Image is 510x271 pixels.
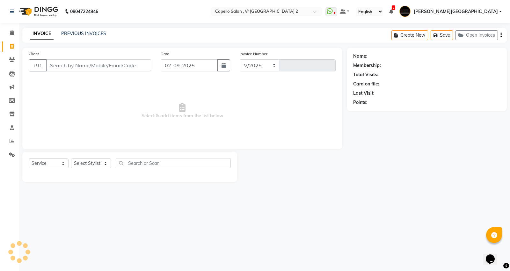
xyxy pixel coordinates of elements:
[61,31,106,36] a: PREVIOUS INVOICES
[116,158,231,168] input: Search or Scan
[70,3,98,20] b: 08047224946
[161,51,169,57] label: Date
[455,30,498,40] button: Open Invoices
[29,79,336,143] span: Select & add items from the list below
[46,59,151,71] input: Search by Name/Mobile/Email/Code
[483,245,504,265] iframe: chat widget
[16,3,60,20] img: logo
[391,30,428,40] button: Create New
[29,51,39,57] label: Client
[353,99,368,106] div: Points:
[414,8,498,15] span: [PERSON_NAME][GEOGRAPHIC_DATA]
[399,6,411,17] img: Capello VR Mall
[392,5,395,10] span: 3
[29,59,47,71] button: +91
[353,71,378,78] div: Total Visits:
[431,30,453,40] button: Save
[353,81,379,87] div: Card on file:
[30,28,54,40] a: INVOICE
[353,62,381,69] div: Membership:
[353,90,375,97] div: Last Visit:
[353,53,368,60] div: Name:
[389,9,393,14] a: 3
[240,51,267,57] label: Invoice Number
